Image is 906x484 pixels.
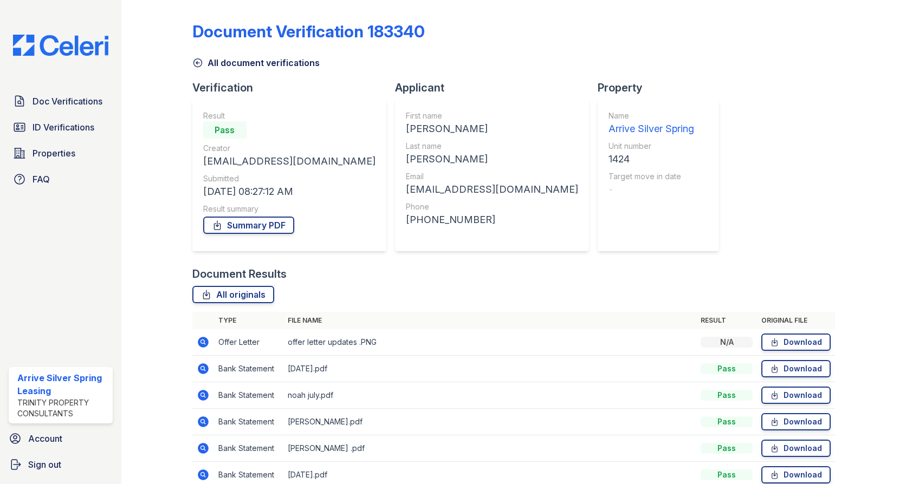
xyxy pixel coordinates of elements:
[192,22,425,41] div: Document Verification 183340
[9,168,113,190] a: FAQ
[761,466,831,483] a: Download
[192,80,395,95] div: Verification
[701,337,753,348] div: N/A
[283,409,696,435] td: [PERSON_NAME].pdf
[609,110,694,136] a: Name Arrive Silver Spring
[4,35,117,56] img: CE_Logo_Blue-a8612792a0a2168367f1c8372b55b34899dd931a85d93a1a3d3e32e68fde9ad4.png
[214,356,283,382] td: Bank Statement
[598,80,728,95] div: Property
[203,143,376,154] div: Creator
[17,397,108,419] div: Trinity Property Consultants
[406,171,578,182] div: Email
[761,440,831,457] a: Download
[609,182,694,197] div: -
[701,469,753,480] div: Pass
[203,173,376,184] div: Submitted
[761,333,831,351] a: Download
[28,432,62,445] span: Account
[4,454,117,475] a: Sign out
[9,116,113,138] a: ID Verifications
[203,204,376,214] div: Result summary
[214,435,283,462] td: Bank Statement
[28,458,61,471] span: Sign out
[406,182,578,197] div: [EMAIL_ADDRESS][DOMAIN_NAME]
[609,110,694,121] div: Name
[192,286,274,303] a: All originals
[33,95,102,108] span: Doc Verifications
[203,121,247,139] div: Pass
[701,416,753,427] div: Pass
[860,441,895,473] iframe: chat widget
[696,312,757,329] th: Result
[33,121,94,134] span: ID Verifications
[283,329,696,356] td: offer letter updates .PNG
[214,382,283,409] td: Bank Statement
[33,173,50,186] span: FAQ
[4,428,117,449] a: Account
[203,184,376,199] div: [DATE] 08:27:12 AM
[203,110,376,121] div: Result
[701,363,753,374] div: Pass
[609,141,694,152] div: Unit number
[203,217,294,234] a: Summary PDF
[192,266,287,282] div: Document Results
[609,121,694,136] div: Arrive Silver Spring
[9,90,113,112] a: Doc Verifications
[406,201,578,212] div: Phone
[406,121,578,136] div: [PERSON_NAME]
[406,152,578,167] div: [PERSON_NAME]
[609,152,694,167] div: 1424
[283,382,696,409] td: noah july.pdf
[283,435,696,462] td: [PERSON_NAME] .pdf
[761,387,831,404] a: Download
[395,80,598,95] div: Applicant
[701,390,753,401] div: Pass
[33,147,75,160] span: Properties
[701,443,753,454] div: Pass
[214,329,283,356] td: Offer Letter
[214,409,283,435] td: Bank Statement
[761,413,831,430] a: Download
[757,312,835,329] th: Original file
[9,142,113,164] a: Properties
[406,141,578,152] div: Last name
[609,171,694,182] div: Target move in date
[17,371,108,397] div: Arrive Silver Spring Leasing
[192,56,320,69] a: All document verifications
[214,312,283,329] th: Type
[283,312,696,329] th: File name
[283,356,696,382] td: [DATE].pdf
[761,360,831,377] a: Download
[406,110,578,121] div: First name
[406,212,578,227] div: [PHONE_NUMBER]
[203,154,376,169] div: [EMAIL_ADDRESS][DOMAIN_NAME]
